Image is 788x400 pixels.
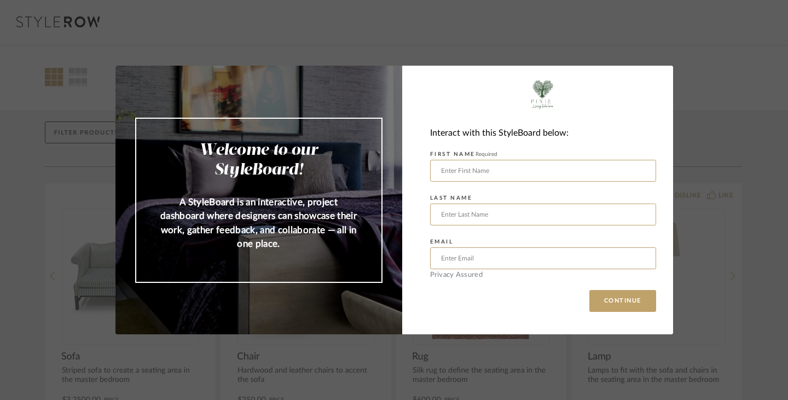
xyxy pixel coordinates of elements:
[430,151,497,158] label: FIRST NAME
[589,290,656,312] button: CONTINUE
[430,195,473,201] label: LAST NAME
[430,126,656,141] div: Interact with this StyleBoard below:
[158,195,360,251] p: A StyleBoard is an interactive, project dashboard where designers can showcase their work, gather...
[158,141,360,180] h2: Welcome to our StyleBoard!
[430,239,454,245] label: EMAIL
[430,204,656,225] input: Enter Last Name
[430,271,656,279] div: Privacy Assured
[430,160,656,182] input: Enter First Name
[476,152,497,157] span: Required
[430,247,656,269] input: Enter Email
